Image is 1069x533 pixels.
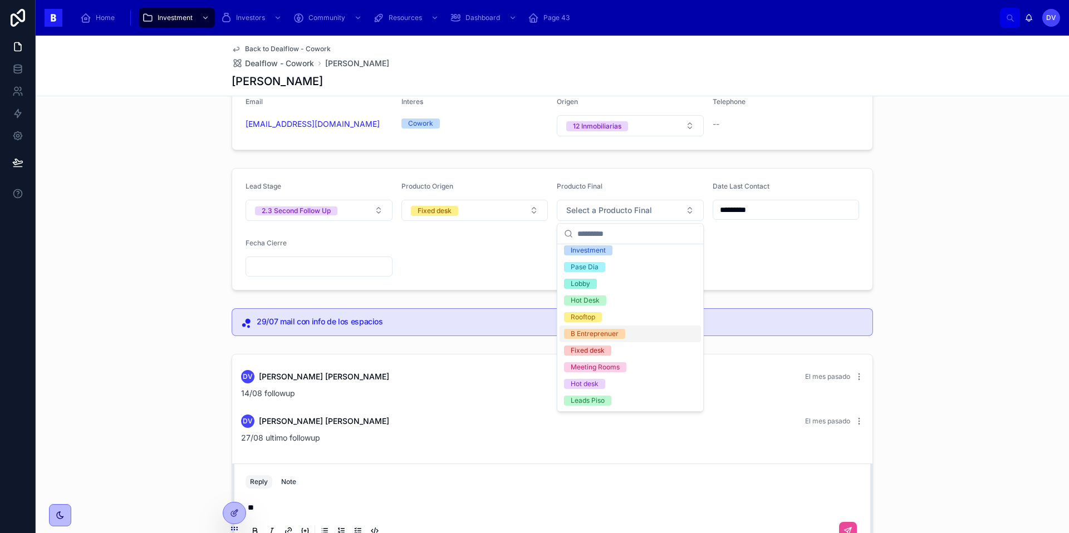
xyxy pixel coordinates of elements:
span: Email [246,97,263,106]
button: Reply [246,475,272,488]
a: Community [290,8,367,28]
div: Hot desk [571,379,599,389]
span: Telephone [713,97,746,106]
div: Fixed desk [418,206,452,216]
span: DV [243,417,253,426]
span: [PERSON_NAME] [PERSON_NAME] [259,371,389,382]
button: Select Button [557,115,704,136]
span: -- [713,119,719,130]
div: Meeting Rooms [571,362,620,372]
button: Select Button [557,200,704,221]
a: Dashboard [447,8,522,28]
button: Select Button [401,200,548,221]
div: Investment [571,245,606,255]
div: Note [281,477,296,486]
span: Interes [401,97,423,106]
div: Cowork [408,119,433,129]
h1: [PERSON_NAME] [232,73,323,89]
div: scrollable content [71,6,1000,30]
span: DV [1046,13,1056,22]
button: Select Button [246,200,393,221]
span: Resources [389,13,422,22]
span: Select a Producto Final [566,205,652,216]
span: El mes pasado [805,417,850,425]
span: Date Last Contact [713,182,769,190]
a: [EMAIL_ADDRESS][DOMAIN_NAME] [246,119,380,130]
span: Home [96,13,115,22]
span: Investors [236,13,265,22]
span: Producto Final [557,182,602,190]
a: Page 43 [524,8,577,28]
div: Fixed desk [571,346,605,356]
span: 14/08 followup [241,388,295,398]
img: App logo [45,9,62,27]
span: [PERSON_NAME] [PERSON_NAME] [259,416,389,427]
div: 12 Inmobiliarias [573,121,621,131]
span: Dashboard [465,13,500,22]
span: 27/08 ultimo followup [241,433,320,442]
a: Investment [139,8,215,28]
div: B Entreprenuer [571,329,619,339]
div: Leads Piso [571,396,605,406]
button: Note [277,475,301,488]
span: Fecha Cierre [246,239,287,247]
div: 2.3 Second Follow Up [262,206,331,215]
div: Rooftop [571,312,595,322]
span: Origen [557,97,578,106]
span: Back to Dealflow - Cowork [245,45,331,53]
a: Investors [217,8,287,28]
a: Back to Dealflow - Cowork [232,45,331,53]
div: Pase Dia [571,262,599,272]
span: Lead Stage [246,182,281,190]
button: Unselect I_12_INMOBILIARIAS [566,120,628,131]
span: DV [243,372,253,381]
div: Lobby [571,279,590,289]
div: Suggestions [557,244,703,411]
a: Dealflow - Cowork [232,58,314,69]
h5: 29/07 mail con info de los espacios [257,318,864,325]
span: Community [308,13,345,22]
span: Page 43 [543,13,570,22]
a: Resources [370,8,444,28]
span: El mes pasado [805,372,850,381]
a: [PERSON_NAME] [325,58,389,69]
a: Home [77,8,122,28]
span: Dealflow - Cowork [245,58,314,69]
span: Producto Origen [401,182,453,190]
div: Hot Desk [571,295,600,305]
span: Investment [158,13,193,22]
